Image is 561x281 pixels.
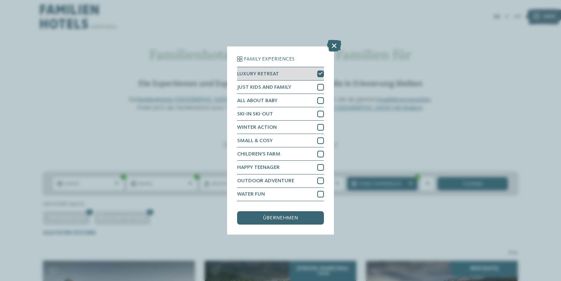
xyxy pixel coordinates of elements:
[237,85,291,90] span: JUST KIDS AND FAMILY
[237,192,265,197] span: WATER FUN
[263,215,298,220] span: übernehmen
[237,98,278,103] span: ALL ABOUT BABY
[237,125,277,130] span: WINTER ACTION
[237,111,273,117] span: SKI-IN SKI-OUT
[244,56,295,62] span: Family Experiences
[237,138,273,143] span: SMALL & COSY
[237,165,280,170] span: HAPPY TEENAGER
[237,151,280,157] span: CHILDREN’S FARM
[237,71,279,76] span: LUXURY RETREAT
[237,178,294,183] span: OUTDOOR ADVENTURE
